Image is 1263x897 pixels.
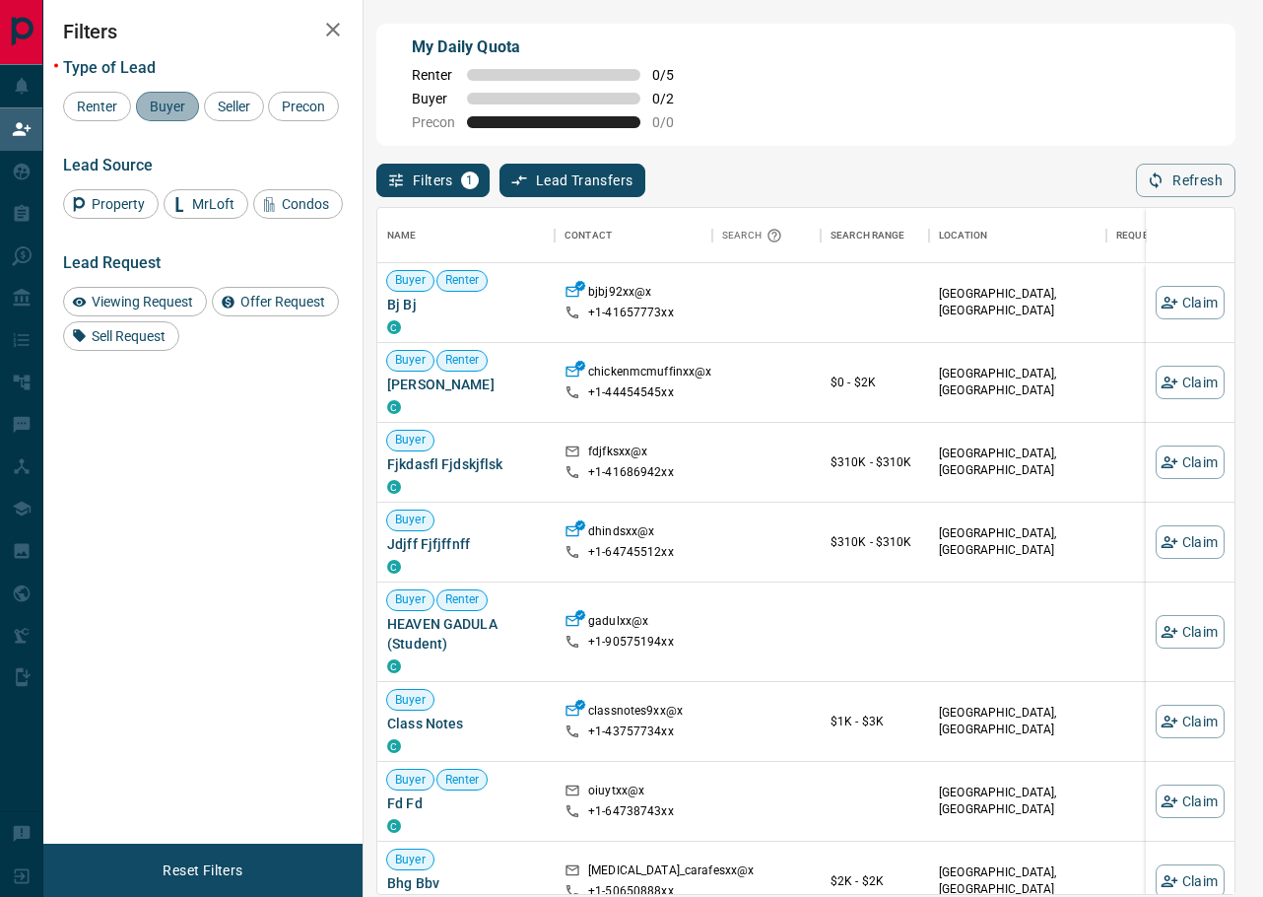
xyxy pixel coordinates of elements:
p: oiuytxx@x [588,783,644,803]
div: condos.ca [387,739,401,753]
span: Precon [275,99,332,114]
span: Jdjff Fjfjffnff [387,534,545,554]
p: +1- 64738743xx [588,803,674,820]
div: Condos [253,189,343,219]
div: Location [939,208,987,263]
p: gadulxx@x [588,613,648,634]
p: dhindsxx@x [588,523,654,544]
button: Reset Filters [150,854,255,887]
p: $1K - $3K [831,713,919,730]
span: Renter [412,67,455,83]
button: Claim [1156,615,1225,649]
button: Refresh [1136,164,1235,197]
p: +1- 90575194xx [588,634,674,651]
span: Renter [437,772,488,789]
span: Buyer [387,591,433,608]
button: Claim [1156,785,1225,818]
p: [MEDICAL_DATA]_carafesxx@x [588,862,754,883]
span: Buyer [387,272,433,289]
span: Offer Request [233,294,332,310]
span: Type of Lead [63,58,156,77]
div: Property [63,189,159,219]
span: MrLoft [185,196,241,212]
div: Search Range [831,208,905,263]
p: +1- 43757734xx [588,724,674,740]
span: 0 / 5 [652,67,696,83]
h2: Filters [63,20,343,43]
div: Offer Request [212,287,339,316]
span: Buyer [387,852,433,868]
span: 0 / 0 [652,114,696,130]
p: [GEOGRAPHIC_DATA], [GEOGRAPHIC_DATA] [939,785,1097,818]
span: Buyer [387,512,433,528]
span: Buyer [387,692,433,709]
div: Renter [63,92,131,121]
div: Contact [565,208,612,263]
span: Buyer [387,432,433,448]
span: Renter [437,591,488,608]
span: Renter [437,352,488,369]
span: Precon [412,114,455,130]
span: 1 [463,173,477,187]
button: Claim [1156,525,1225,559]
p: [GEOGRAPHIC_DATA], [GEOGRAPHIC_DATA] [939,446,1097,479]
p: bjbj92xx@x [588,284,651,305]
div: condos.ca [387,480,401,494]
span: 0 / 2 [652,91,696,106]
span: Seller [211,99,257,114]
p: +1- 64745512xx [588,544,674,561]
p: My Daily Quota [412,35,696,59]
span: Bhg Bbv [387,873,545,893]
p: +1- 41686942xx [588,464,674,481]
div: Location [929,208,1106,263]
span: Condos [275,196,336,212]
span: Buyer [387,772,433,789]
span: HEAVEN GADULA (Student) [387,614,545,654]
button: Claim [1156,705,1225,738]
button: Claim [1156,286,1225,319]
span: Bj Bj [387,295,545,314]
button: Lead Transfers [499,164,646,197]
div: Search [722,208,787,263]
span: Lead Request [63,253,161,272]
div: Sell Request [63,321,179,351]
div: Search Range [821,208,929,263]
span: Renter [70,99,124,114]
div: Buyer [136,92,199,121]
div: condos.ca [387,400,401,414]
div: condos.ca [387,659,401,673]
div: condos.ca [387,819,401,833]
div: Seller [204,92,264,121]
p: fdjfksxx@x [588,444,647,464]
span: [PERSON_NAME] [387,375,545,394]
span: Fjkdasfl Fjdskjflsk [387,454,545,474]
span: Fd Fd [387,793,545,813]
p: [GEOGRAPHIC_DATA], [GEOGRAPHIC_DATA] [939,705,1097,738]
div: Name [377,208,555,263]
div: MrLoft [164,189,248,219]
span: Renter [437,272,488,289]
p: [GEOGRAPHIC_DATA], [GEOGRAPHIC_DATA] [939,286,1097,319]
div: Contact [555,208,712,263]
p: +1- 41657773xx [588,305,674,321]
span: Lead Source [63,156,153,174]
div: Name [387,208,417,263]
p: classnotes9xx@x [588,703,683,724]
p: $310K - $310K [831,453,919,471]
div: Viewing Request [63,287,207,316]
button: Filters1 [376,164,490,197]
div: Precon [268,92,339,121]
div: condos.ca [387,560,401,574]
p: [GEOGRAPHIC_DATA], [GEOGRAPHIC_DATA] [939,525,1097,559]
span: Sell Request [85,328,172,344]
p: [GEOGRAPHIC_DATA], [GEOGRAPHIC_DATA] [939,366,1097,399]
p: +1- 44454545xx [588,384,674,401]
span: Class Notes [387,714,545,733]
p: chickenmcmuffinxx@x [588,364,711,384]
div: condos.ca [387,320,401,334]
p: $2K - $2K [831,872,919,890]
span: Property [85,196,152,212]
button: Claim [1156,366,1225,399]
p: $310K - $310K [831,533,919,551]
span: Viewing Request [85,294,200,310]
